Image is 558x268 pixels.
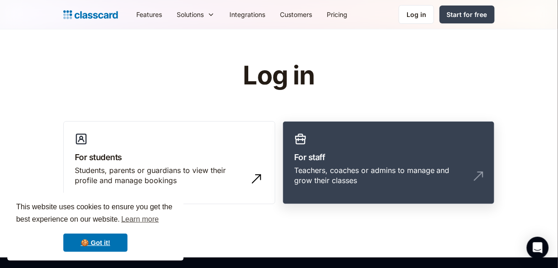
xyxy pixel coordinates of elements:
[134,61,425,90] h1: Log in
[63,121,275,205] a: For studentsStudents, parents or guardians to view their profile and manage bookings
[7,193,184,261] div: cookieconsent
[63,8,118,21] a: home
[222,4,273,25] a: Integrations
[440,6,495,23] a: Start for free
[319,4,355,25] a: Pricing
[407,10,426,19] div: Log in
[16,201,175,226] span: This website uses cookies to ensure you get the best experience on our website.
[294,165,465,186] div: Teachers, coaches or admins to manage and grow their classes
[75,151,264,163] h3: For students
[63,234,128,252] a: dismiss cookie message
[283,121,495,205] a: For staffTeachers, coaches or admins to manage and grow their classes
[120,212,160,226] a: learn more about cookies
[294,151,483,163] h3: For staff
[177,10,204,19] div: Solutions
[447,10,487,19] div: Start for free
[527,237,549,259] div: Open Intercom Messenger
[75,165,246,186] div: Students, parents or guardians to view their profile and manage bookings
[399,5,434,24] a: Log in
[169,4,222,25] div: Solutions
[273,4,319,25] a: Customers
[129,4,169,25] a: Features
